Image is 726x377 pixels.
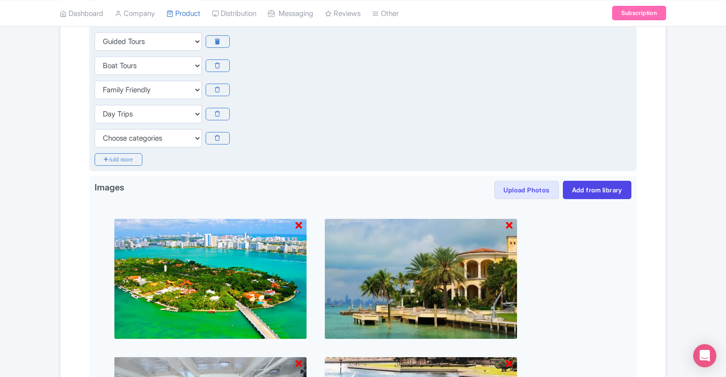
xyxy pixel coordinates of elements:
[693,344,716,367] div: Open Intercom Messenger
[612,6,666,20] a: Subscription
[95,181,124,196] span: Images
[563,181,631,199] a: Add from library
[114,218,307,339] img: hldq9hofyuf9bzmhb7lv.jpg
[95,153,142,166] i: Add more
[324,218,517,339] img: oebn2tpqjjbht2gspjle.jpg
[494,181,558,199] button: Upload Photos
